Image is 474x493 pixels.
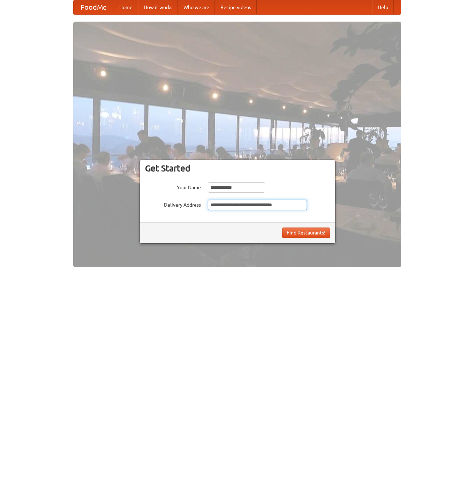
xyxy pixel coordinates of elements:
a: FoodMe [74,0,114,14]
h3: Get Started [145,163,330,174]
a: Recipe videos [215,0,257,14]
button: Find Restaurants! [282,228,330,238]
label: Delivery Address [145,200,201,208]
a: Who we are [178,0,215,14]
a: Help [372,0,394,14]
a: Home [114,0,138,14]
label: Your Name [145,182,201,191]
a: How it works [138,0,178,14]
